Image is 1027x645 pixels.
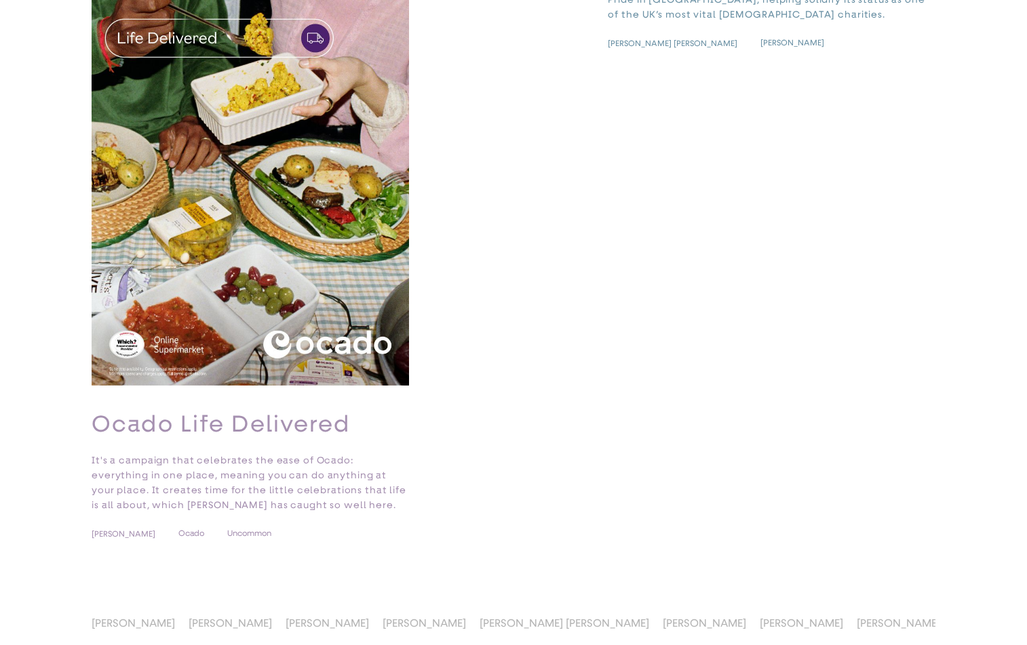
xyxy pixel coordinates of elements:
a: [PERSON_NAME] [PERSON_NAME] [608,38,760,49]
a: [PERSON_NAME] [PERSON_NAME] [480,617,649,629]
span: [PERSON_NAME] [PERSON_NAME] [608,39,737,48]
span: Ocado [178,528,204,539]
a: [PERSON_NAME] [286,617,369,629]
a: [PERSON_NAME] [92,617,175,629]
a: [PERSON_NAME] [663,617,746,629]
a: [PERSON_NAME] [760,617,843,629]
span: [PERSON_NAME] [92,529,155,539]
p: It's a campaign that celebrates the ease of Ocado: everything in one place, meaning you can do an... [92,453,409,512]
a: [PERSON_NAME] [383,617,466,629]
a: [PERSON_NAME] [92,528,178,539]
span: [PERSON_NAME] [760,38,824,49]
a: [PERSON_NAME] [189,617,272,629]
a: [PERSON_NAME] [857,617,940,629]
span: Uncommon [227,528,271,539]
h3: Ocado Life Delivered [92,410,409,438]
